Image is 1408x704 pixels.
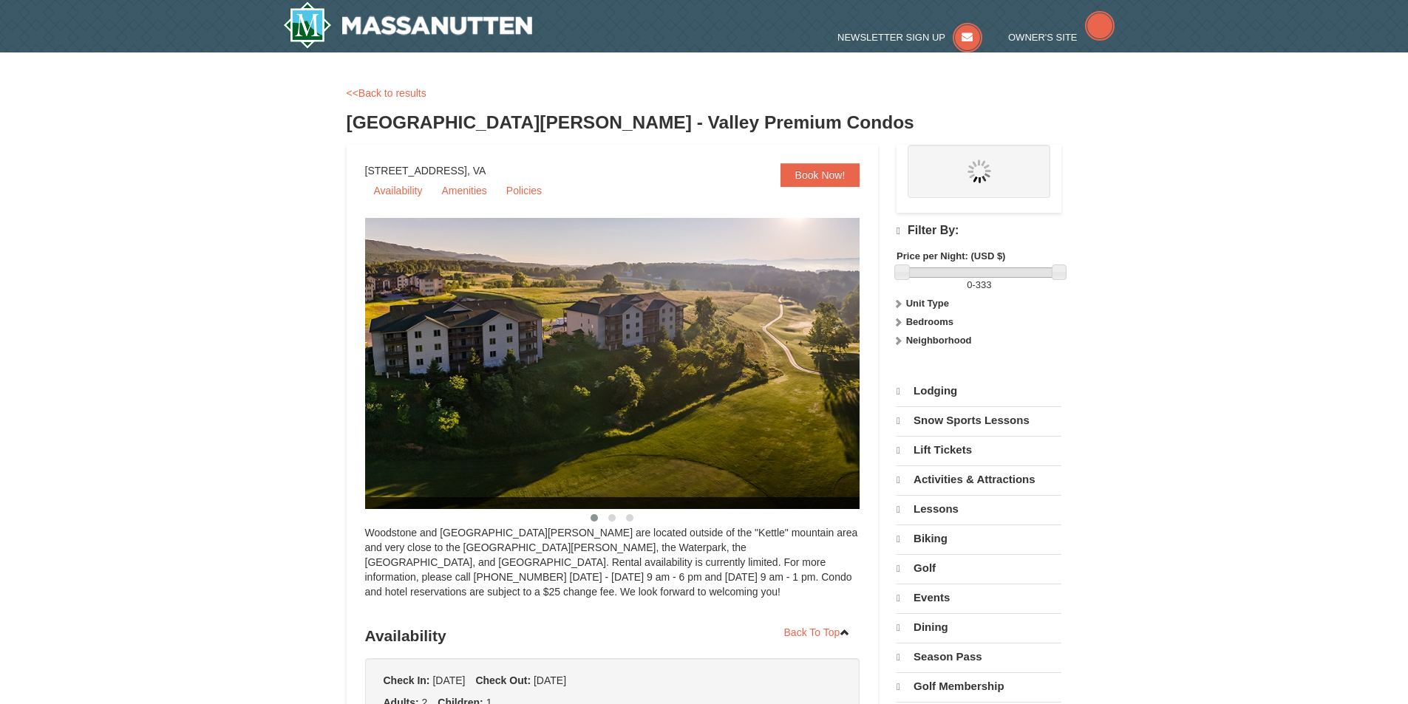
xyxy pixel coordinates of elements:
img: Massanutten Resort Logo [283,1,533,49]
span: Owner's Site [1008,32,1078,43]
strong: Check Out: [475,674,531,686]
a: Policies [497,180,551,202]
h3: Availability [365,621,860,651]
strong: Unit Type [906,298,949,309]
a: Amenities [432,180,495,202]
img: 19219041-4-ec11c166.jpg [365,218,897,509]
h4: Filter By: [897,224,1061,238]
a: Newsletter Sign Up [837,32,982,43]
strong: Price per Night: (USD $) [897,250,1005,262]
a: Book Now! [780,163,860,187]
a: Events [897,584,1061,612]
span: 0 [967,279,972,290]
span: 333 [976,279,992,290]
strong: Check In: [384,674,430,686]
a: Activities & Attractions [897,465,1061,493]
a: Massanutten Resort [283,1,533,49]
a: Golf Membership [897,672,1061,700]
a: Dining [897,613,1061,641]
img: wait.gif [967,160,991,183]
a: Lodging [897,377,1061,405]
a: Lift Tickets [897,436,1061,464]
strong: Bedrooms [906,316,953,327]
a: Owner's Site [1008,32,1115,43]
a: Back To Top [775,621,860,643]
strong: Neighborhood [906,335,972,346]
span: [DATE] [432,674,465,686]
h3: [GEOGRAPHIC_DATA][PERSON_NAME] - Valley Premium Condos [347,108,1062,137]
a: Season Pass [897,643,1061,671]
span: Newsletter Sign Up [837,32,945,43]
label: - [897,278,1061,293]
a: Lessons [897,495,1061,523]
a: Availability [365,180,432,202]
a: Snow Sports Lessons [897,406,1061,434]
a: Golf [897,554,1061,582]
a: <<Back to results [347,87,426,99]
span: [DATE] [534,674,566,686]
a: Biking [897,524,1061,553]
div: Woodstone and [GEOGRAPHIC_DATA][PERSON_NAME] are located outside of the "Kettle" mountain area an... [365,525,860,614]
